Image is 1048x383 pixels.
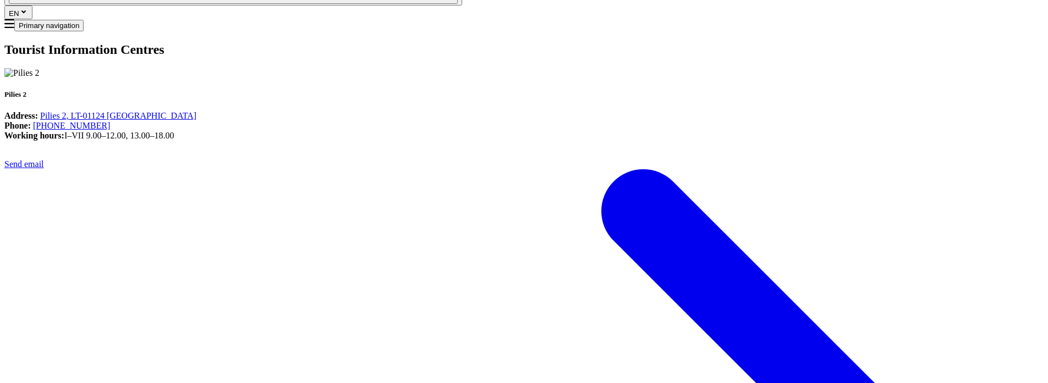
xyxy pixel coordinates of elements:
img: Pilies 2 [4,68,40,78]
button: EN [4,5,32,19]
strong: Working hours: [4,131,64,140]
strong: Address: [4,111,38,120]
p: I–VII 9.00–12.00, 13.00–18.00 [4,111,1044,151]
h1: Tourist Information Centres [4,42,1044,57]
strong: Phone: [4,121,31,130]
button: Primary navigation [14,20,84,31]
a: Mobile menu [4,20,14,30]
a: [PHONE_NUMBER] [33,121,110,130]
a: Pilies 2, LT-01124 [GEOGRAPHIC_DATA] [40,111,196,120]
h5: Pilies 2 [4,90,1044,99]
